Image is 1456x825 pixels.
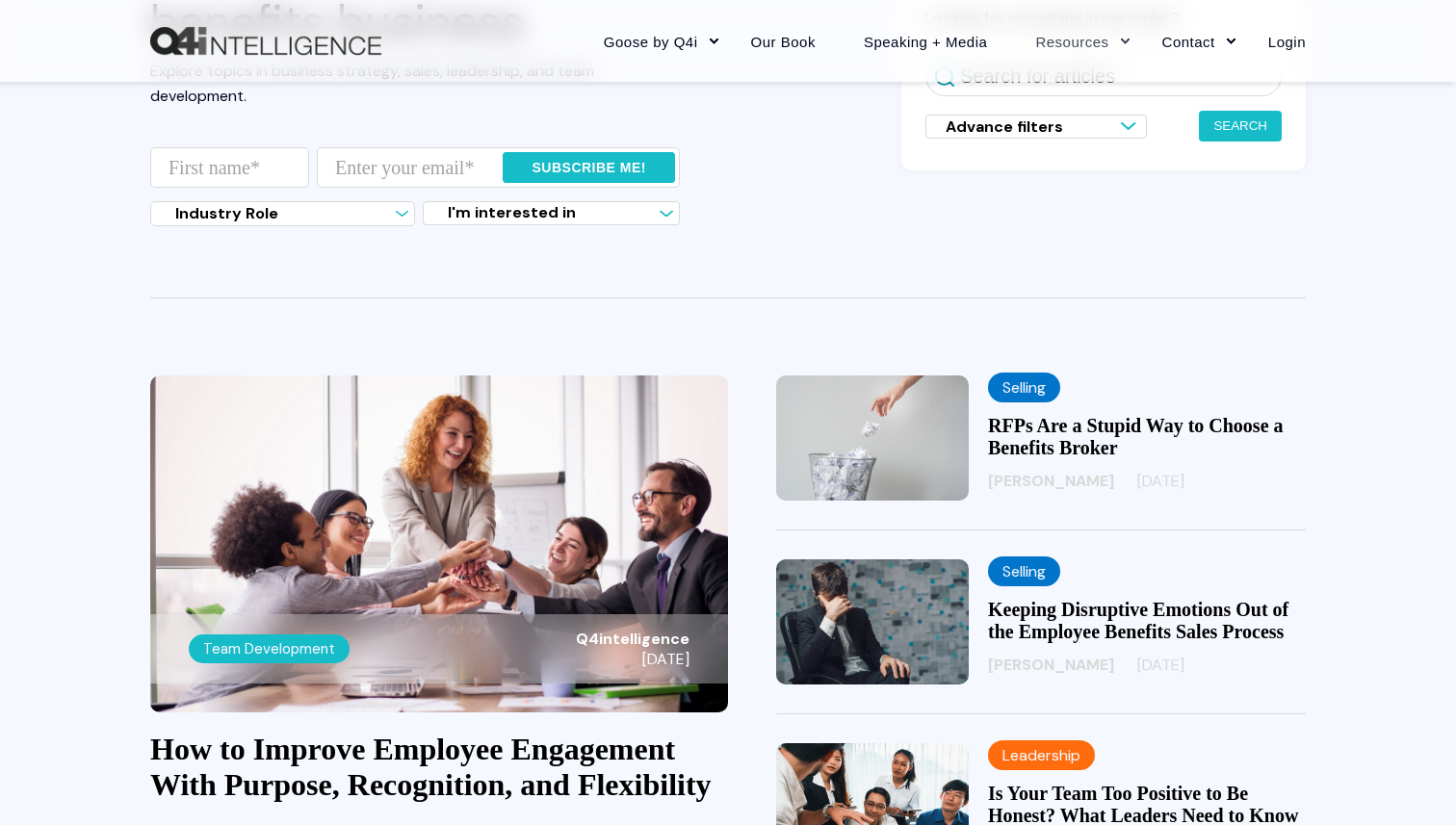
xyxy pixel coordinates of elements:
a: RFPs Are a Stupid Way to Choose a Benefits Broker [988,415,1284,458]
a: How to Improve Employee Engagement With Purpose, Recognition, and Flexibility [150,732,712,802]
span: Advance filters [946,116,1063,137]
input: First name* [150,147,309,188]
label: Selling [988,373,1060,402]
label: Selling [988,556,1060,586]
label: Team Development [189,634,350,663]
input: Enter your email* [317,147,680,188]
span: [DATE] [1137,655,1184,675]
label: Leadership [988,740,1095,770]
img: Keeping Disruptive Emotions Out of the Employee Benefits Sales Process [776,559,969,684]
span: [PERSON_NAME] [988,471,1114,491]
a: Keeping Disruptive Emotions Out of the Employee Benefits Sales Process [988,599,1288,642]
span: [PERSON_NAME] [988,655,1114,675]
img: Q4intelligence, LLC logo [150,27,381,56]
span: [DATE] [576,649,689,669]
span: Q4intelligence [576,629,689,649]
img: How to Improve Employee Engagement With Purpose, Recognition, and Flexibility [150,375,728,712]
button: Search [1199,111,1282,142]
span: [DATE] [1137,471,1184,491]
a: How to Improve Employee Engagement With Purpose, Recognition, and Flexibility Team Development Q4... [150,375,728,712]
span: I'm interested in [448,202,576,222]
a: Back to Home [150,27,381,56]
img: RFPs Are a Stupid Way to Choose a Benefits Broker [776,375,969,501]
input: Subscribe me! [503,152,675,183]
